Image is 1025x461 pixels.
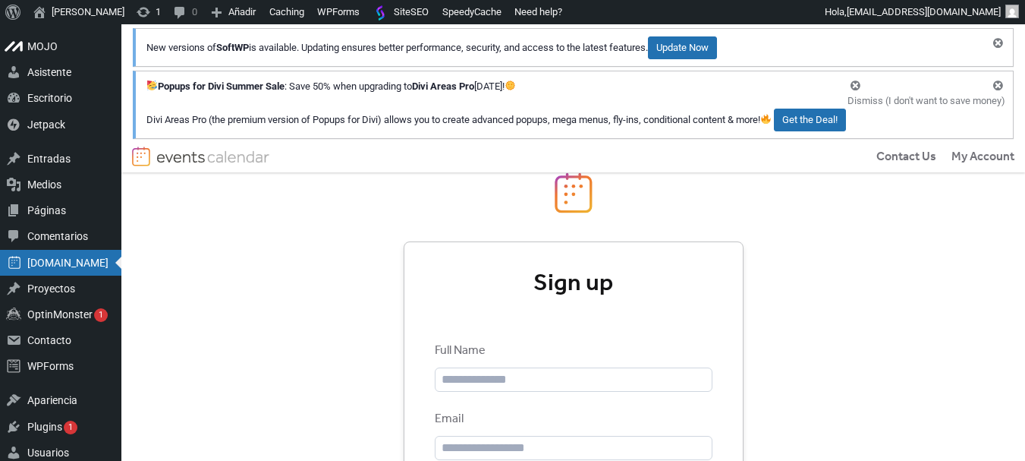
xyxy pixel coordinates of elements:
div: Email [435,410,709,428]
img: logo [555,172,593,213]
button: Descartar este aviso. [983,71,1012,100]
a: Get the Deal! [774,109,846,131]
a: Update Now [648,36,717,59]
img: 🌞 [505,81,515,90]
img: logo [132,147,150,166]
b: SoftWP [216,42,249,53]
p: New versions of is available. Updating ensures better performance, security, and access to the la... [145,35,984,61]
a: Dismiss (I don't want to save money) [841,71,1012,115]
a: My Account [951,147,1014,166]
img: logotype [156,147,270,166]
button: Descartar este aviso. [983,29,1012,58]
img: 🥳 [147,81,157,90]
img: 🔥 [761,114,771,124]
strong: Popups for Divi Summer Sale [146,81,285,92]
p: : Save 50% when upgrading to [DATE]! Divi Areas Pro (the premium version of Popups for Divi) allo... [145,77,984,133]
a: Contact Us [876,147,936,166]
a: Divi Areas Pro [412,81,474,92]
span: 1 [68,422,73,432]
div: Sign up [435,269,712,299]
div: Full Name [435,342,709,360]
span: My Account [951,148,1014,166]
span: 1 [99,310,103,320]
span: Contact Us [876,148,936,166]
